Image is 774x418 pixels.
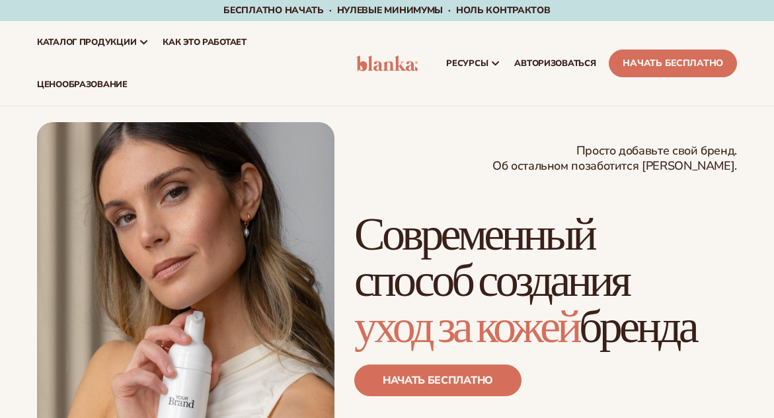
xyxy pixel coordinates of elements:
font: бренда [579,296,696,355]
a: ресурсы [440,42,508,85]
img: логотип [356,55,418,71]
font: способ создания [354,250,629,308]
font: АВТОРИЗОВАТЬСЯ [514,57,596,69]
font: Как это работает [163,36,247,48]
font: · [448,4,451,17]
font: НУЛЕВЫЕ минимумы [337,4,444,17]
a: каталог продукции [30,21,156,63]
font: ценообразование [37,79,128,90]
font: Бесплатно начать [223,4,324,17]
font: · [329,4,332,17]
font: Просто добавьте свой бренд. [576,143,737,158]
font: Современный [354,204,594,262]
a: Начать бесплатно [354,365,522,396]
font: Начать бесплатно [623,57,723,69]
a: Как это работает [156,21,253,63]
font: НОЛЬ контрактов [456,4,551,17]
font: каталог продукции [37,36,136,48]
font: Об остальном позаботится [PERSON_NAME]. [492,158,737,174]
a: АВТОРИЗОВАТЬСЯ [508,42,602,85]
font: уход за кожей [354,296,579,355]
a: ценообразование [30,63,134,106]
font: ресурсы [446,57,488,69]
a: Начать бесплатно [609,50,737,77]
font: Начать бесплатно [383,373,493,388]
